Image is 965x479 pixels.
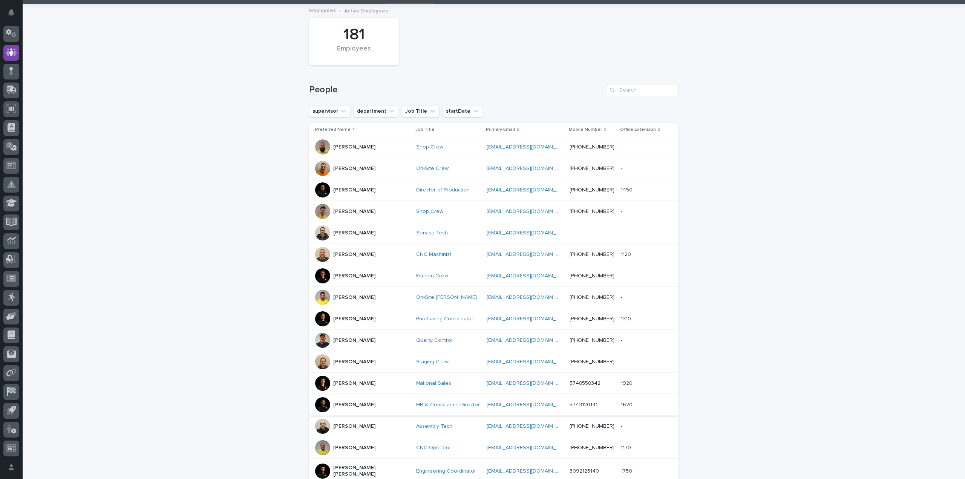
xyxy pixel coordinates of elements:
[487,166,572,171] a: [EMAIL_ADDRESS][DOMAIN_NAME]
[621,271,624,279] p: -
[487,338,572,343] a: [EMAIL_ADDRESS][DOMAIN_NAME]
[322,45,386,61] div: Employees
[309,201,679,222] tr: [PERSON_NAME]Shop Crew [EMAIL_ADDRESS][DOMAIN_NAME] [PHONE_NUMBER]--
[570,209,614,214] a: [PHONE_NUMBER]
[570,381,600,386] a: 5748558342
[333,230,375,236] p: [PERSON_NAME]
[416,316,473,322] a: Purchasing Coordinator
[322,25,386,44] div: 181
[309,158,679,179] tr: [PERSON_NAME]On-Site Crew [EMAIL_ADDRESS][DOMAIN_NAME] [PHONE_NUMBER]--
[621,207,624,215] p: -
[487,209,572,214] a: [EMAIL_ADDRESS][DOMAIN_NAME]
[9,9,19,21] div: Notifications
[486,125,515,134] p: Primary Email
[607,84,679,96] input: Search
[309,6,336,14] a: Employees
[487,252,572,257] a: [EMAIL_ADDRESS][DOMAIN_NAME]
[309,308,679,330] tr: [PERSON_NAME]Purchasing Coordinator [EMAIL_ADDRESS][DOMAIN_NAME] [PHONE_NUMBER]13101310
[333,445,375,451] p: [PERSON_NAME]
[416,165,449,172] a: On-Site Crew
[333,423,375,430] p: [PERSON_NAME]
[309,136,679,158] tr: [PERSON_NAME]Shop Crew [EMAIL_ADDRESS][DOMAIN_NAME] [PHONE_NUMBER]--
[621,142,624,150] p: -
[416,337,452,344] a: Quality Control
[570,402,597,407] a: 5743120141
[315,125,351,134] p: Preferred Name
[621,422,624,430] p: -
[309,84,604,95] h1: People
[621,400,634,408] p: 1620
[333,187,375,193] p: [PERSON_NAME]
[621,293,624,301] p: -
[487,316,572,321] a: [EMAIL_ADDRESS][DOMAIN_NAME]
[570,316,614,321] a: [PHONE_NUMBER]
[621,467,634,474] p: 1750
[570,359,614,364] a: [PHONE_NUMBER]
[443,105,483,117] button: startDate
[621,443,633,451] p: 1170
[333,208,375,215] p: [PERSON_NAME]
[333,337,375,344] p: [PERSON_NAME]
[621,336,624,344] p: -
[354,105,399,117] button: department
[416,273,448,279] a: Kitchen Crew
[333,380,375,387] p: [PERSON_NAME]
[487,445,572,450] a: [EMAIL_ADDRESS][DOMAIN_NAME]
[487,402,572,407] a: [EMAIL_ADDRESS][DOMAIN_NAME]
[416,423,452,430] a: Assembly Tech
[570,468,599,474] a: 3092125140
[487,187,572,193] a: [EMAIL_ADDRESS][DOMAIN_NAME]
[416,294,477,301] a: On-Site [PERSON_NAME]
[570,338,614,343] a: [PHONE_NUMBER]
[309,179,679,201] tr: [PERSON_NAME]Director of Production [EMAIL_ADDRESS][DOMAIN_NAME] [PHONE_NUMBER]14501450
[416,402,480,408] a: HR & Compliance Director
[487,230,572,236] a: [EMAIL_ADDRESS][DOMAIN_NAME]
[570,187,614,193] a: [PHONE_NUMBER]
[333,294,375,301] p: [PERSON_NAME]
[402,105,440,117] button: Job Title
[416,187,470,193] a: Director of Production
[333,273,375,279] p: [PERSON_NAME]
[487,468,572,474] a: [EMAIL_ADDRESS][DOMAIN_NAME]
[333,144,375,150] p: [PERSON_NAME]
[333,465,409,477] p: [PERSON_NAME] [PERSON_NAME]
[309,287,679,308] tr: [PERSON_NAME]On-Site [PERSON_NAME] [EMAIL_ADDRESS][DOMAIN_NAME] [PHONE_NUMBER]--
[569,125,602,134] p: Mobile Number
[333,316,375,322] p: [PERSON_NAME]
[309,330,679,351] tr: [PERSON_NAME]Quality Control [EMAIL_ADDRESS][DOMAIN_NAME] [PHONE_NUMBER]--
[333,359,375,365] p: [PERSON_NAME]
[621,314,633,322] p: 1310
[621,185,634,193] p: 1450
[333,402,375,408] p: [PERSON_NAME]
[570,273,614,279] a: [PHONE_NUMBER]
[570,252,614,257] a: [PHONE_NUMBER]
[309,394,679,416] tr: [PERSON_NAME]HR & Compliance Director [EMAIL_ADDRESS][DOMAIN_NAME] 574312014116201620
[415,125,435,134] p: Job Title
[333,165,375,172] p: [PERSON_NAME]
[621,357,624,365] p: -
[309,105,351,117] button: supervisor
[416,251,451,258] a: CNC Machinist
[416,208,443,215] a: Shop Crew
[570,144,614,150] a: [PHONE_NUMBER]
[570,166,614,171] a: [PHONE_NUMBER]
[416,359,449,365] a: Staging Crew
[3,5,19,20] button: Notifications
[416,144,443,150] a: Shop Crew
[333,251,375,258] p: [PERSON_NAME]
[344,6,388,14] p: Active Employees
[487,381,572,386] a: [EMAIL_ADDRESS][DOMAIN_NAME]
[487,359,572,364] a: [EMAIL_ADDRESS][DOMAIN_NAME]
[487,273,572,279] a: [EMAIL_ADDRESS][DOMAIN_NAME]
[416,380,451,387] a: National Sales
[621,164,624,172] p: -
[309,222,679,244] tr: [PERSON_NAME]Service Tech [EMAIL_ADDRESS][DOMAIN_NAME] --
[621,379,634,387] p: 1920
[309,437,679,459] tr: [PERSON_NAME]CNC Operator [EMAIL_ADDRESS][DOMAIN_NAME] [PHONE_NUMBER]11701170
[620,125,656,134] p: Office Extension
[309,351,679,373] tr: [PERSON_NAME]Staging Crew [EMAIL_ADDRESS][DOMAIN_NAME] [PHONE_NUMBER]--
[309,373,679,394] tr: [PERSON_NAME]National Sales [EMAIL_ADDRESS][DOMAIN_NAME] 574855834219201920
[487,295,572,300] a: [EMAIL_ADDRESS][DOMAIN_NAME]
[570,445,614,450] a: [PHONE_NUMBER]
